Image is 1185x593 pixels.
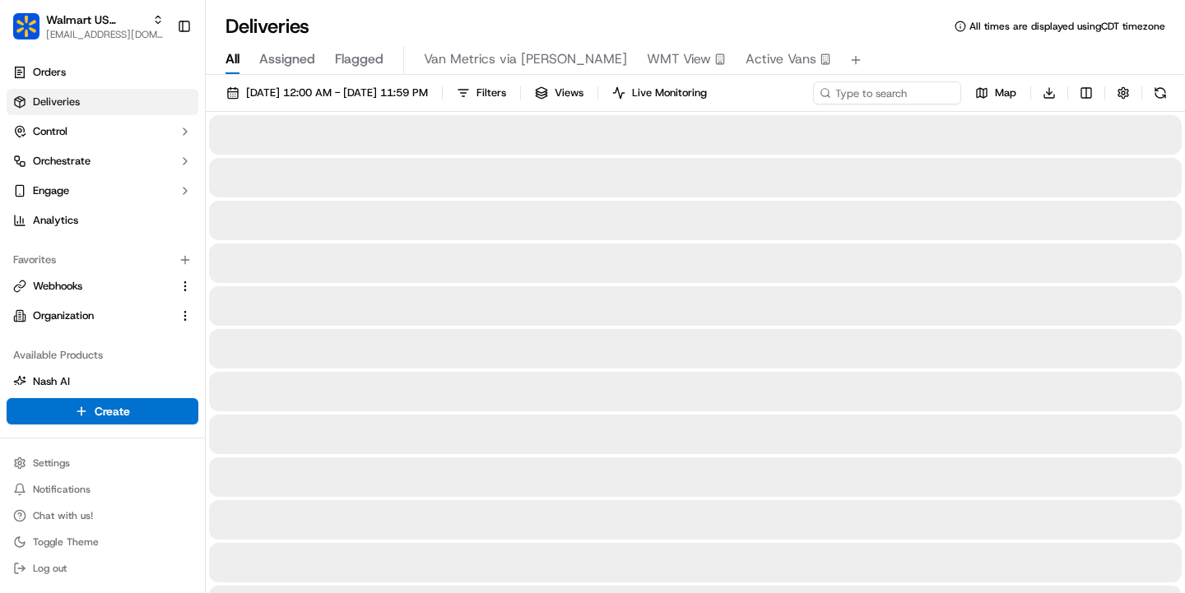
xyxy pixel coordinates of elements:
[7,368,198,395] button: Nash AI
[527,81,591,104] button: Views
[13,308,172,323] a: Organization
[33,65,66,80] span: Orders
[995,86,1016,100] span: Map
[33,95,80,109] span: Deliveries
[555,86,583,100] span: Views
[813,81,961,104] input: Type to search
[7,303,198,329] button: Organization
[605,81,714,104] button: Live Monitoring
[246,86,428,100] span: [DATE] 12:00 AM - [DATE] 11:59 PM
[7,7,170,46] button: Walmart US StoresWalmart US Stores[EMAIL_ADDRESS][DOMAIN_NAME]
[7,89,198,115] a: Deliveries
[13,374,192,389] a: Nash AI
[7,398,198,424] button: Create
[7,452,198,475] button: Settings
[7,273,198,299] button: Webhooks
[33,483,91,496] span: Notifications
[7,557,198,580] button: Log out
[335,49,383,69] span: Flagged
[7,59,198,86] a: Orders
[449,81,513,104] button: Filters
[219,81,435,104] button: [DATE] 12:00 AM - [DATE] 11:59 PM
[33,124,67,139] span: Control
[33,535,99,549] span: Toggle Theme
[33,183,69,198] span: Engage
[969,20,1165,33] span: All times are displayed using CDT timezone
[746,49,816,69] span: Active Vans
[225,49,239,69] span: All
[7,207,198,234] a: Analytics
[7,504,198,527] button: Chat with us!
[33,308,94,323] span: Organization
[968,81,1024,104] button: Map
[1149,81,1172,104] button: Refresh
[95,403,130,419] span: Create
[7,178,198,204] button: Engage
[647,49,711,69] span: WMT View
[46,28,164,41] button: [EMAIL_ADDRESS][DOMAIN_NAME]
[7,478,198,501] button: Notifications
[33,279,82,294] span: Webhooks
[7,118,198,145] button: Control
[7,530,198,554] button: Toggle Theme
[476,86,506,100] span: Filters
[13,279,172,294] a: Webhooks
[33,213,78,228] span: Analytics
[225,13,309,39] h1: Deliveries
[33,456,70,470] span: Settings
[632,86,707,100] span: Live Monitoring
[424,49,627,69] span: Van Metrics via [PERSON_NAME]
[13,13,39,39] img: Walmart US Stores
[33,154,91,169] span: Orchestrate
[7,247,198,273] div: Favorites
[33,374,70,389] span: Nash AI
[33,509,93,522] span: Chat with us!
[7,342,198,368] div: Available Products
[33,562,67,575] span: Log out
[7,148,198,174] button: Orchestrate
[46,12,146,28] button: Walmart US Stores
[259,49,315,69] span: Assigned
